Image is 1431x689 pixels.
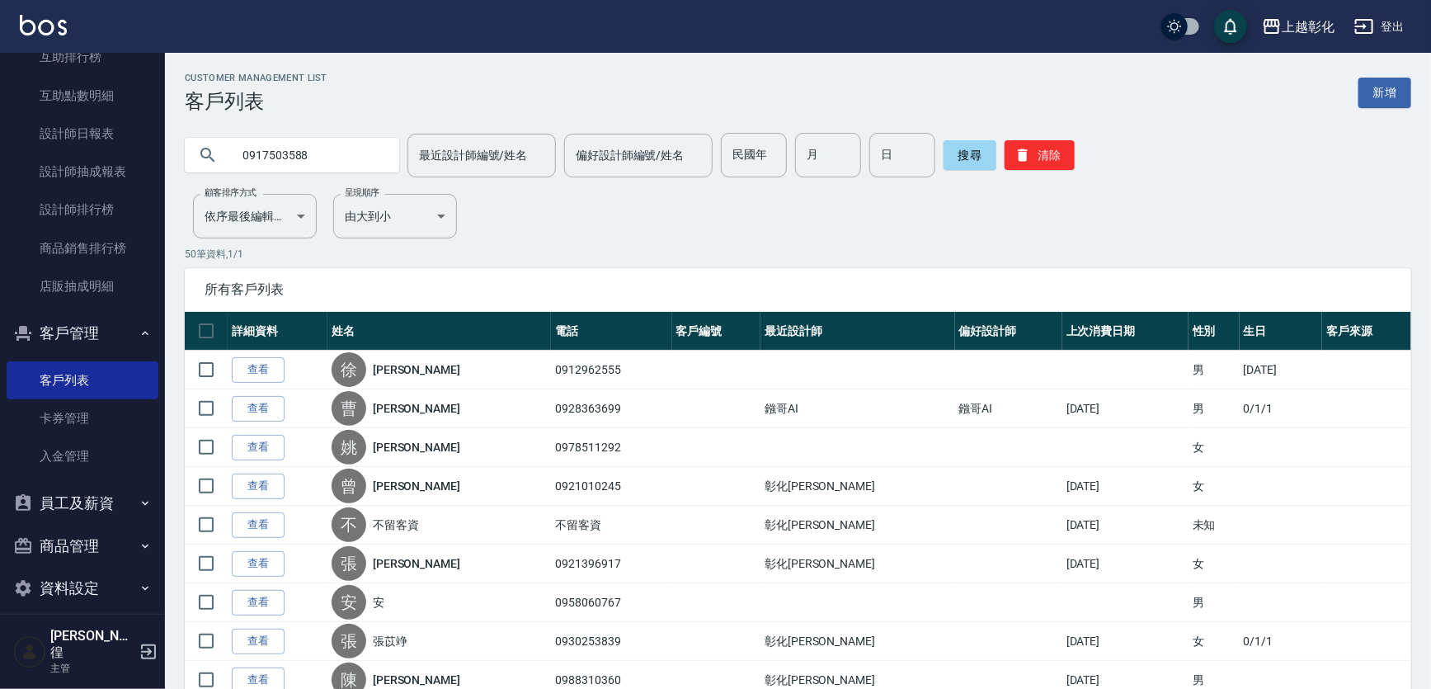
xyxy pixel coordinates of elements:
[1240,351,1323,389] td: [DATE]
[1189,351,1240,389] td: 男
[551,312,671,351] th: 電話
[7,115,158,153] a: 設計師日報表
[13,635,46,668] img: Person
[7,267,158,305] a: 店販抽成明細
[7,77,158,115] a: 互助點數明細
[1282,17,1335,37] div: 上越彰化
[551,467,671,506] td: 0921010245
[7,525,158,568] button: 商品管理
[373,400,460,417] a: [PERSON_NAME]
[1062,467,1189,506] td: [DATE]
[228,312,327,351] th: 詳細資料
[1348,12,1411,42] button: 登出
[232,474,285,499] a: 查看
[760,622,955,661] td: 彰化[PERSON_NAME]
[185,90,327,113] h3: 客戶列表
[232,357,285,383] a: 查看
[205,281,1391,298] span: 所有客戶列表
[1189,622,1240,661] td: 女
[345,186,379,199] label: 呈現順序
[7,399,158,437] a: 卡券管理
[373,517,419,533] a: 不留客資
[551,506,671,545] td: 不留客資
[1358,78,1411,108] a: 新增
[551,583,671,622] td: 0958060767
[231,133,386,177] input: 搜尋關鍵字
[332,546,366,581] div: 張
[327,312,552,351] th: 姓名
[332,624,366,658] div: 張
[193,194,317,238] div: 依序最後編輯時間
[50,661,134,676] p: 主管
[333,194,457,238] div: 由大到小
[20,15,67,35] img: Logo
[373,555,460,572] a: [PERSON_NAME]
[1062,312,1189,351] th: 上次消費日期
[7,312,158,355] button: 客戶管理
[332,469,366,503] div: 曾
[1062,389,1189,428] td: [DATE]
[1062,545,1189,583] td: [DATE]
[1189,312,1240,351] th: 性別
[373,672,460,688] a: [PERSON_NAME]
[1189,389,1240,428] td: 男
[7,191,158,229] a: 設計師排行榜
[50,628,134,661] h5: [PERSON_NAME]徨
[1189,428,1240,467] td: 女
[1189,583,1240,622] td: 男
[7,153,158,191] a: 設計師抽成報表
[232,512,285,538] a: 查看
[332,507,366,542] div: 不
[232,396,285,422] a: 查看
[1214,10,1247,43] button: save
[7,361,158,399] a: 客戶列表
[7,38,158,76] a: 互助排行榜
[1189,545,1240,583] td: 女
[944,140,996,170] button: 搜尋
[1062,622,1189,661] td: [DATE]
[332,391,366,426] div: 曹
[373,439,460,455] a: [PERSON_NAME]
[332,430,366,465] div: 姚
[760,312,955,351] th: 最近設計師
[1240,389,1323,428] td: 0/1/1
[1189,506,1240,545] td: 未知
[551,428,671,467] td: 0978511292
[1005,140,1075,170] button: 清除
[373,594,384,611] a: 安
[551,389,671,428] td: 0928363699
[373,361,460,378] a: [PERSON_NAME]
[7,437,158,475] a: 入金管理
[7,482,158,525] button: 員工及薪資
[332,585,366,620] div: 安
[760,467,955,506] td: 彰化[PERSON_NAME]
[7,229,158,267] a: 商品銷售排行榜
[1322,312,1411,351] th: 客戶來源
[672,312,760,351] th: 客戶編號
[232,590,285,616] a: 查看
[1062,506,1189,545] td: [DATE]
[760,506,955,545] td: 彰化[PERSON_NAME]
[1240,622,1323,661] td: 0/1/1
[1189,467,1240,506] td: 女
[955,389,1062,428] td: 鏹哥AI
[232,435,285,460] a: 查看
[185,73,327,83] h2: Customer Management List
[760,389,955,428] td: 鏹哥AI
[955,312,1062,351] th: 偏好設計師
[373,633,407,649] a: 張苡竫
[373,478,460,494] a: [PERSON_NAME]
[551,622,671,661] td: 0930253839
[1255,10,1341,44] button: 上越彰化
[232,551,285,577] a: 查看
[185,247,1411,262] p: 50 筆資料, 1 / 1
[551,545,671,583] td: 0921396917
[205,186,257,199] label: 顧客排序方式
[232,629,285,654] a: 查看
[1240,312,1323,351] th: 生日
[332,352,366,387] div: 徐
[760,545,955,583] td: 彰化[PERSON_NAME]
[551,351,671,389] td: 0912962555
[7,567,158,610] button: 資料設定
